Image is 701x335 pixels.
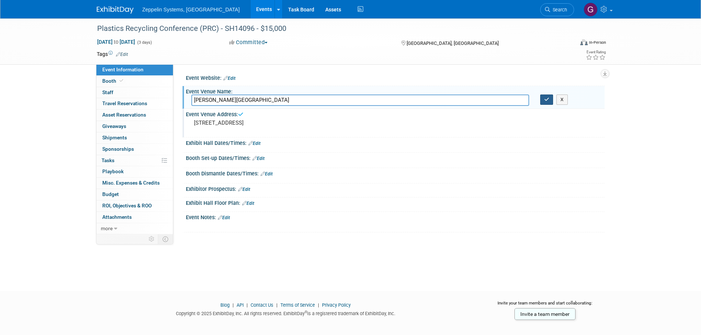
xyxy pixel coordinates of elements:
[407,40,499,46] span: [GEOGRAPHIC_DATA], [GEOGRAPHIC_DATA]
[102,100,147,106] span: Travel Reservations
[102,168,124,174] span: Playbook
[186,72,605,82] div: Event Website:
[245,302,249,308] span: |
[96,132,173,143] a: Shipments
[252,156,265,161] a: Edit
[186,109,605,118] div: Event Venue Address:
[102,180,160,186] span: Misc. Expenses & Credits
[145,234,158,244] td: Personalize Event Tab Strip
[96,121,173,132] a: Giveaways
[120,79,123,83] i: Booth reservation complete
[186,168,605,178] div: Booth Dismantle Dates/Times:
[97,39,135,45] span: [DATE] [DATE]
[261,171,273,177] a: Edit
[223,76,236,81] a: Edit
[102,89,113,95] span: Staff
[96,189,173,200] a: Budget
[531,38,606,49] div: Event Format
[186,153,605,162] div: Booth Set-up Dates/Times:
[248,141,261,146] a: Edit
[96,200,173,211] a: ROI, Objectives & ROO
[186,138,605,147] div: Exhibit Hall Dates/Times:
[96,212,173,223] a: Attachments
[97,309,475,317] div: Copyright © 2025 ExhibitDay, Inc. All rights reserved. ExhibitDay is a registered trademark of Ex...
[96,98,173,109] a: Travel Reservations
[220,302,230,308] a: Blog
[142,7,240,13] span: Zeppelin Systems, [GEOGRAPHIC_DATA]
[97,6,134,14] img: ExhibitDay
[101,225,113,231] span: more
[113,39,120,45] span: to
[186,197,605,207] div: Exhibit Hall Floor Plan:
[194,120,352,126] pre: [STREET_ADDRESS]
[96,110,173,121] a: Asset Reservations
[242,201,254,206] a: Edit
[322,302,351,308] a: Privacy Policy
[102,67,144,72] span: Event Information
[116,52,128,57] a: Edit
[305,310,307,314] sup: ®
[102,157,114,163] span: Tasks
[550,7,567,13] span: Search
[102,203,152,209] span: ROI, Objectives & ROO
[102,123,126,129] span: Giveaways
[589,40,606,45] div: In-Person
[96,64,173,75] a: Event Information
[486,300,605,311] div: Invite your team members and start collaborating:
[186,86,605,95] div: Event Venue Name:
[280,302,315,308] a: Terms of Service
[316,302,321,308] span: |
[514,308,576,320] a: Invite a team member
[231,302,236,308] span: |
[186,212,605,221] div: Event Notes:
[96,87,173,98] a: Staff
[102,191,119,197] span: Budget
[102,112,146,118] span: Asset Reservations
[580,39,588,45] img: Format-Inperson.png
[186,183,605,193] div: Exhibitor Prospectus:
[96,178,173,189] a: Misc. Expenses & Credits
[102,214,132,220] span: Attachments
[96,223,173,234] a: more
[96,155,173,166] a: Tasks
[96,76,173,87] a: Booth
[97,50,128,58] td: Tags
[586,50,606,54] div: Event Rating
[540,3,574,16] a: Search
[556,95,568,105] button: X
[237,302,244,308] a: API
[218,215,230,220] a: Edit
[227,39,270,46] button: Committed
[95,22,563,35] div: Plastics Recycling Conference (PRC) - SH14096 - $15,000
[102,146,134,152] span: Sponsorships
[102,135,127,140] span: Shipments
[96,166,173,177] a: Playbook
[584,3,598,17] img: Genevieve Dewald
[275,302,279,308] span: |
[238,187,250,192] a: Edit
[102,78,125,84] span: Booth
[137,40,152,45] span: (3 days)
[96,144,173,155] a: Sponsorships
[158,234,173,244] td: Toggle Event Tabs
[251,302,273,308] a: Contact Us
